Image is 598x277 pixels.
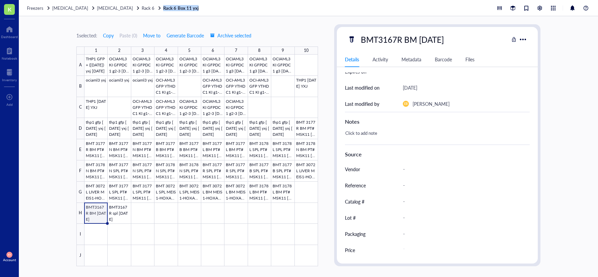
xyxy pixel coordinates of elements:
[141,47,144,55] div: 3
[188,47,190,55] div: 5
[342,128,527,145] div: Click to add note
[345,150,530,158] div: Source
[401,56,421,63] div: Metadata
[8,253,11,256] span: XY
[400,211,527,225] div: -
[358,32,447,47] div: BMT3167R BM [DATE]
[118,47,120,55] div: 2
[345,198,364,205] div: Catalog #
[97,5,162,11] a: [MEDICAL_DATA]Rack 6
[465,56,474,63] div: Files
[163,5,200,11] a: Rack 6 Box 11 yxj
[345,182,366,189] div: Reference
[345,118,530,126] div: Notes
[404,102,408,105] span: EB
[2,67,17,82] a: Inventory
[76,182,84,203] div: G
[345,230,365,238] div: Packaging
[103,33,114,38] span: Copy
[27,5,51,11] a: Freezers
[143,30,161,41] button: Move to
[400,178,527,192] div: -
[2,78,17,82] div: Inventory
[212,47,214,55] div: 6
[3,258,16,262] div: Account
[345,56,359,63] div: Details
[345,100,379,107] div: Last modified by
[282,47,284,55] div: 9
[143,33,161,38] span: Move to
[400,194,527,209] div: -
[166,30,204,41] button: Generate Barcode
[97,5,133,11] span: [MEDICAL_DATA]
[210,33,251,38] span: Archive selected
[235,47,237,55] div: 7
[76,160,84,182] div: F
[345,246,355,254] div: Price
[76,32,97,39] div: 1 selected:
[373,56,388,63] div: Activity
[167,33,204,38] span: Generate Barcode
[76,245,84,266] div: J
[400,244,524,256] div: -
[403,84,417,92] div: [DATE]
[76,97,84,118] div: C
[345,214,356,221] div: Lot #
[27,5,43,11] span: Freezers
[76,55,84,76] div: A
[400,227,527,241] div: -
[345,84,380,91] div: Last modified on
[413,100,450,108] div: [PERSON_NAME]
[2,45,17,60] a: Notebook
[52,5,96,11] a: [MEDICAL_DATA]
[142,5,154,11] span: Rack 6
[258,47,260,55] div: 8
[1,24,18,39] a: Dashboard
[1,35,18,39] div: Dashboard
[95,47,97,55] div: 1
[304,47,309,55] div: 10
[76,76,84,97] div: B
[76,203,84,224] div: H
[76,139,84,160] div: E
[76,224,84,245] div: I
[52,5,88,11] span: [MEDICAL_DATA]
[2,56,17,60] div: Notebook
[400,162,527,176] div: -
[210,30,252,41] button: Archive selected
[435,56,452,63] div: Barcode
[165,47,167,55] div: 4
[6,102,13,106] div: Add
[345,165,360,173] div: Vendor
[119,30,137,41] button: Paste (0)
[8,5,11,13] span: K
[76,118,84,139] div: D
[103,30,114,41] button: Copy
